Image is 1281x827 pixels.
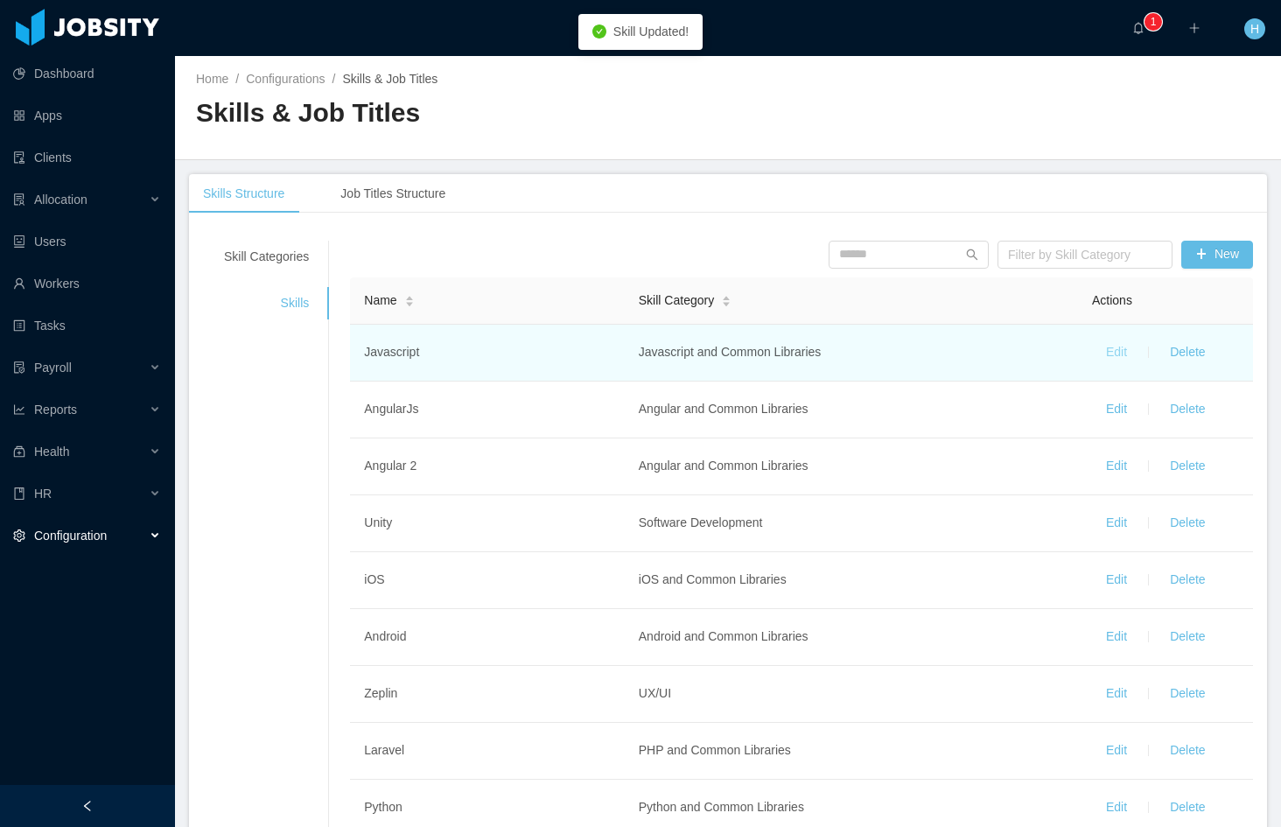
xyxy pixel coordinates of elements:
[203,287,330,319] div: Skills
[34,193,87,207] span: Allocation
[196,72,228,86] a: Home
[404,293,415,305] div: Sort
[1156,339,1219,367] button: Delete
[721,293,731,305] div: Sort
[350,552,625,609] td: iOS
[625,382,1078,438] td: Angular and Common Libraries
[364,291,396,310] span: Name
[1156,737,1219,765] button: Delete
[350,666,625,723] td: Zeplin
[13,361,25,374] i: icon: file-protect
[404,293,414,298] i: icon: caret-up
[1092,339,1141,367] button: Edit
[625,552,1078,609] td: iOS and Common Libraries
[13,140,161,175] a: icon: auditClients
[1092,566,1141,594] button: Edit
[34,445,69,459] span: Health
[404,300,414,305] i: icon: caret-down
[1156,566,1219,594] button: Delete
[1092,293,1132,307] span: Actions
[1151,13,1157,31] p: 1
[13,56,161,91] a: icon: pie-chartDashboard
[722,300,731,305] i: icon: caret-down
[13,266,161,301] a: icon: userWorkers
[342,72,437,86] span: Skills & Job Titles
[326,174,459,214] div: Job Titles Structure
[1156,623,1219,651] button: Delete
[189,174,298,214] div: Skills Structure
[350,609,625,666] td: Android
[625,438,1078,495] td: Angular and Common Libraries
[1188,22,1200,34] i: icon: plus
[966,249,978,261] i: icon: search
[350,438,625,495] td: Angular 2
[13,445,25,458] i: icon: medicine-box
[13,487,25,500] i: icon: book
[350,382,625,438] td: AngularJs
[203,241,330,273] div: Skill Categories
[34,529,107,543] span: Configuration
[625,325,1078,382] td: Javascript and Common Libraries
[613,25,689,39] span: Skill Updated!
[246,72,325,86] span: Configurations
[1144,13,1162,31] sup: 1
[350,325,625,382] td: Javascript
[13,224,161,259] a: icon: robotUsers
[1092,737,1141,765] button: Edit
[350,723,625,780] td: Laravel
[13,98,161,133] a: icon: appstoreApps
[1132,22,1144,34] i: icon: bell
[196,95,728,131] h2: Skills & Job Titles
[332,72,336,86] span: /
[34,487,52,501] span: HR
[1092,452,1141,480] button: Edit
[1008,246,1146,263] div: Filter by Skill Category
[1250,18,1259,39] span: H
[34,403,77,417] span: Reports
[592,25,606,39] i: icon: check-circle
[1181,241,1253,269] button: icon: plusNew
[1092,509,1141,537] button: Edit
[1156,680,1219,708] button: Delete
[639,291,714,310] span: Skill Category
[34,361,72,375] span: Payroll
[13,403,25,416] i: icon: line-chart
[13,529,25,542] i: icon: setting
[1156,794,1219,822] button: Delete
[625,723,1078,780] td: PHP and Common Libraries
[1156,396,1219,424] button: Delete
[1156,509,1219,537] button: Delete
[1092,396,1141,424] button: Edit
[1156,452,1219,480] button: Delete
[1092,623,1141,651] button: Edit
[625,666,1078,723] td: UX/UI
[350,495,625,552] td: Unity
[1092,794,1141,822] button: Edit
[235,72,239,86] span: /
[13,308,161,343] a: icon: profileTasks
[1092,680,1141,708] button: Edit
[722,293,731,298] i: icon: caret-up
[13,193,25,206] i: icon: solution
[625,495,1078,552] td: Software Development
[625,609,1078,666] td: Android and Common Libraries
